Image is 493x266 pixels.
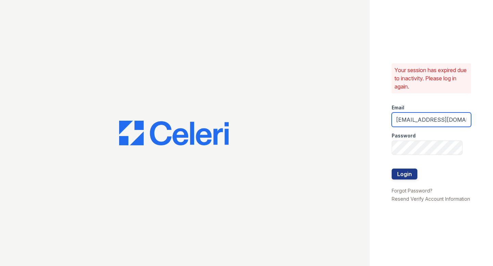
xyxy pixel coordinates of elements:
p: Your session has expired due to inactivity. Please log in again. [394,66,468,91]
a: Resend Verify Account Information [392,196,470,202]
label: Email [392,104,404,111]
label: Password [392,132,416,139]
a: Forgot Password? [392,188,432,194]
img: CE_Logo_Blue-a8612792a0a2168367f1c8372b55b34899dd931a85d93a1a3d3e32e68fde9ad4.png [119,121,229,145]
button: Login [392,169,417,179]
